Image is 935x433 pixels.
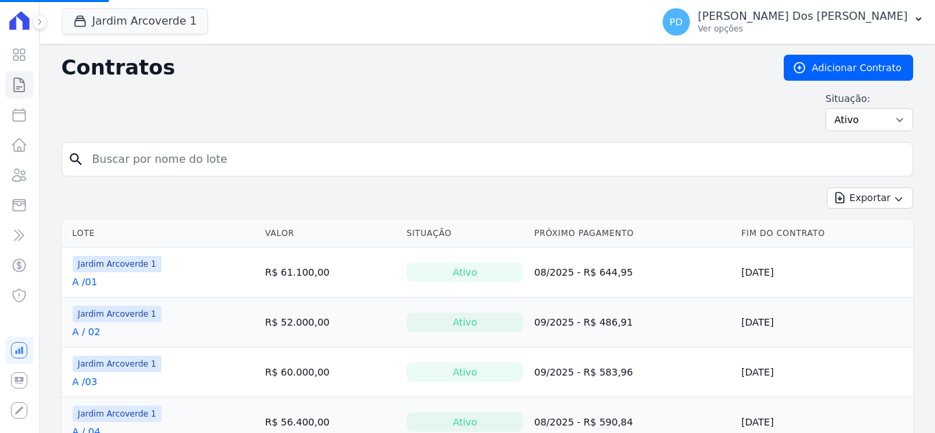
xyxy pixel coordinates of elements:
[534,267,632,278] a: 08/2025 - R$ 644,95
[825,92,913,105] label: Situação:
[259,347,401,397] td: R$ 60.000,00
[73,275,98,289] a: A /01
[736,347,913,397] td: [DATE]
[407,263,524,282] div: Ativo
[259,298,401,347] td: R$ 52.000,00
[259,220,401,248] th: Valor
[534,367,632,378] a: 09/2025 - R$ 583,96
[407,313,524,332] div: Ativo
[259,248,401,298] td: R$ 61.100,00
[407,363,524,382] div: Ativo
[407,412,524,432] div: Ativo
[652,3,935,41] button: PD [PERSON_NAME] Dos [PERSON_NAME] Ver opções
[534,317,632,328] a: 09/2025 - R$ 486,91
[62,220,260,248] th: Lote
[784,55,913,81] a: Adicionar Contrato
[84,146,907,173] input: Buscar por nome do lote
[401,220,529,248] th: Situação
[73,356,162,372] span: Jardim Arcoverde 1
[73,406,162,422] span: Jardim Arcoverde 1
[73,306,162,322] span: Jardim Arcoverde 1
[736,220,913,248] th: Fim do Contrato
[73,325,101,339] a: A / 02
[736,248,913,298] td: [DATE]
[698,10,908,23] p: [PERSON_NAME] Dos [PERSON_NAME]
[73,256,162,272] span: Jardim Arcoverde 1
[62,55,762,80] h2: Contratos
[62,8,209,34] button: Jardim Arcoverde 1
[73,375,98,389] a: A /03
[534,417,632,428] a: 08/2025 - R$ 590,84
[736,298,913,347] td: [DATE]
[698,23,908,34] p: Ver opções
[669,17,682,27] span: PD
[827,187,913,209] button: Exportar
[528,220,736,248] th: Próximo Pagamento
[68,151,84,168] i: search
